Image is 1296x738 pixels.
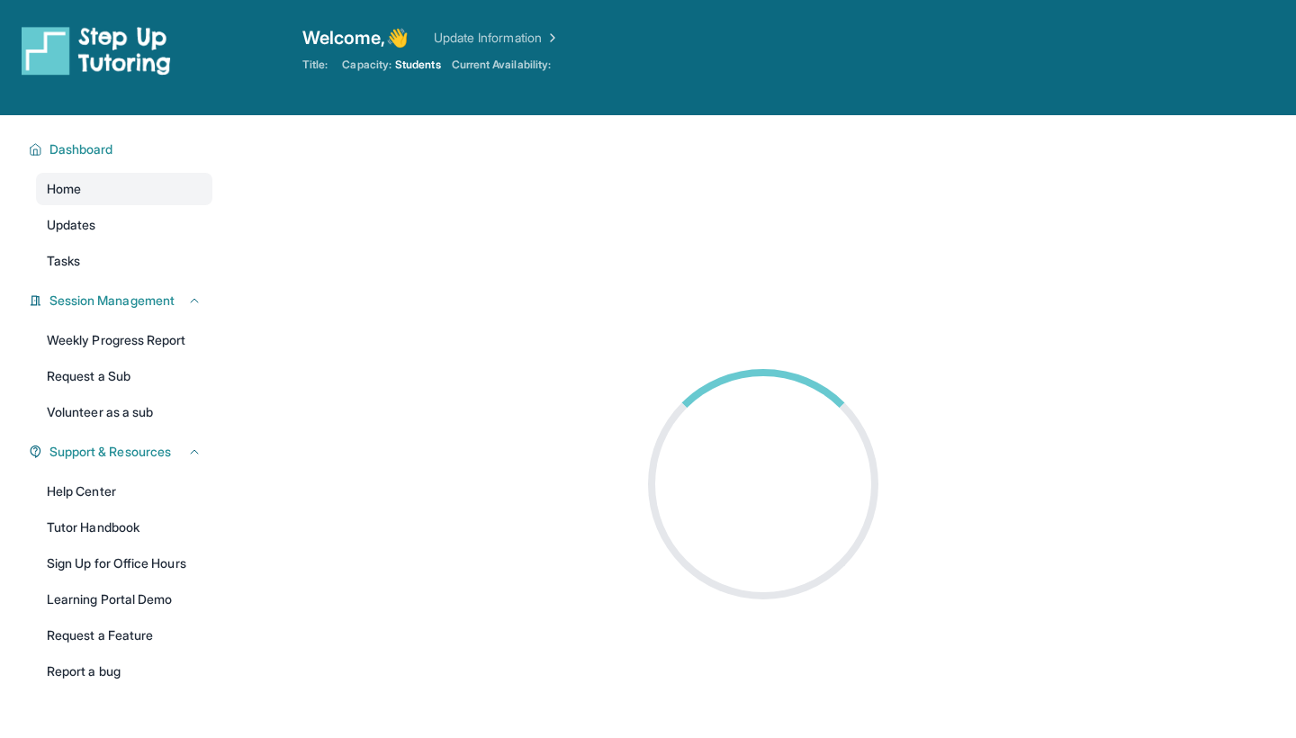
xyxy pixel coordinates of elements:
span: Updates [47,216,96,234]
span: Welcome, 👋 [302,25,409,50]
a: Report a bug [36,655,212,688]
a: Volunteer as a sub [36,396,212,428]
span: Session Management [49,292,175,310]
a: Request a Sub [36,360,212,392]
span: Tasks [47,252,80,270]
a: Home [36,173,212,205]
span: Title: [302,58,328,72]
span: Capacity: [342,58,391,72]
button: Dashboard [42,140,202,158]
span: Home [47,180,81,198]
span: Current Availability: [452,58,551,72]
a: Learning Portal Demo [36,583,212,616]
a: Weekly Progress Report [36,324,212,356]
a: Sign Up for Office Hours [36,547,212,580]
a: Update Information [434,29,560,47]
span: Dashboard [49,140,113,158]
button: Session Management [42,292,202,310]
button: Support & Resources [42,443,202,461]
a: Updates [36,209,212,241]
span: Support & Resources [49,443,171,461]
a: Tasks [36,245,212,277]
a: Request a Feature [36,619,212,652]
a: Help Center [36,475,212,508]
a: Tutor Handbook [36,511,212,544]
img: Chevron Right [542,29,560,47]
span: Students [395,58,441,72]
img: logo [22,25,171,76]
